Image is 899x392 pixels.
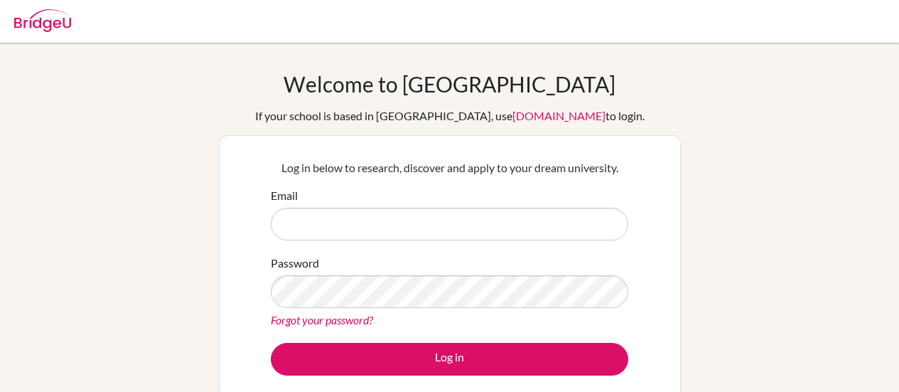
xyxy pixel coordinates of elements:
[271,343,628,376] button: Log in
[271,159,628,176] p: Log in below to research, discover and apply to your dream university.
[512,109,605,122] a: [DOMAIN_NAME]
[284,71,615,97] h1: Welcome to [GEOGRAPHIC_DATA]
[271,255,319,272] label: Password
[271,313,373,327] a: Forgot your password?
[271,187,298,204] label: Email
[255,107,645,125] div: If your school is based in [GEOGRAPHIC_DATA], use to login.
[14,9,71,32] img: Bridge-U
